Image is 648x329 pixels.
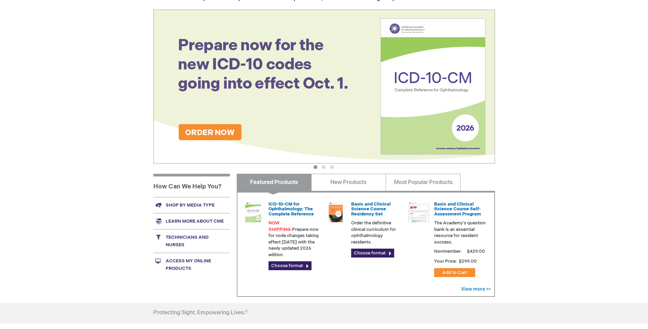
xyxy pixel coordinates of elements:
p: The Academy's question bank is an essential resource for resident success. [434,220,486,245]
a: Most Popular Products [386,174,460,191]
a: Shop by media type [153,197,230,213]
strong: Your Price: [434,259,457,264]
img: 02850963u_47.png [326,202,346,222]
a: View more >> [461,286,491,292]
span: $299.00 [458,259,478,264]
a: Featured Products [237,174,312,191]
a: Basic and Clinical Science Course Self-Assessment Program [434,201,481,217]
img: 0120008u_42.png [243,202,263,222]
button: 1 of 3 [314,165,317,169]
a: New Products [311,174,386,191]
a: Basic and Clinical Science Course Residency Set [351,201,391,217]
button: 2 of 3 [322,165,326,169]
h4: Protecting Sight. Empowering Lives.® [153,310,248,316]
a: ICD-10-CM for Ophthalmology: The Complete Reference [268,201,314,217]
p: Prepare now for code changes taking effect [DATE] with the newly updated 2026 edition. [268,220,320,258]
p: Order the definitive clinical curriculum for ophthalmology residents. [351,220,403,245]
span: Add to Cart [442,270,467,275]
button: Add to Cart [434,268,475,277]
strong: Nonmember: [434,247,462,256]
a: Choose format [351,249,394,258]
a: Choose format [268,261,312,270]
img: bcscself_20.jpg [409,202,429,222]
span: $429.00 [466,249,486,254]
h1: How Can We Help You? [153,174,230,197]
font: NOW SHIPPING: [268,220,292,232]
a: Learn more about CME [153,213,230,229]
a: Technicians and nurses [153,229,230,253]
button: 3 of 3 [330,165,334,169]
a: Access My Online Products [153,253,230,276]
